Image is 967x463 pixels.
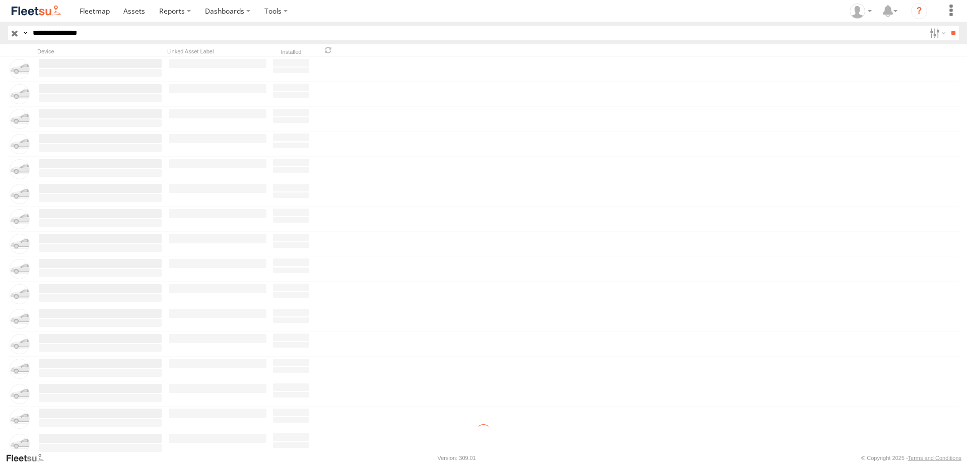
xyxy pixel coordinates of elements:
[911,3,927,19] i: ?
[322,45,334,55] span: Refresh
[438,455,476,461] div: Version: 309.01
[908,455,961,461] a: Terms and Conditions
[272,50,310,55] div: Installed
[10,4,62,18] img: fleetsu-logo-horizontal.svg
[6,453,52,463] a: Visit our Website
[37,48,163,55] div: Device
[846,4,875,19] div: Muhammad Babar Raza
[861,455,961,461] div: © Copyright 2025 -
[926,26,947,40] label: Search Filter Options
[21,26,29,40] label: Search Query
[167,48,268,55] div: Linked Asset Label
